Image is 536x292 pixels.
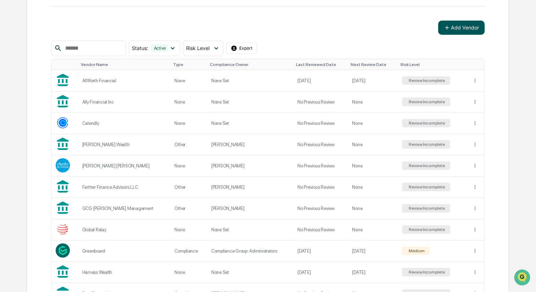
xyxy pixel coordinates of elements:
td: None [348,92,397,113]
td: None Set [207,70,293,92]
div: Farther Finance Advisors LLC [82,184,166,190]
div: Review Incomplete [407,227,445,232]
div: Start new chat [24,54,116,61]
span: Data Lookup [14,103,45,110]
img: Vendor Logo [56,222,70,236]
a: 🖐️Preclearance [4,87,49,99]
div: GCG [PERSON_NAME] Management [82,206,166,211]
iframe: Open customer support [513,269,532,288]
td: Compliance Group: Administrators [207,241,293,262]
button: Add Vendor [438,21,485,35]
td: None [170,219,207,241]
span: Preclearance [14,89,46,97]
div: [PERSON_NAME] Wealth [82,142,166,147]
a: 🗄️Attestations [49,87,91,99]
td: [PERSON_NAME] [207,155,293,177]
div: Toggle SortBy [351,62,395,67]
img: Vendor Logo [56,243,70,258]
div: Review Incomplete [407,142,445,147]
div: Review Incomplete [407,121,445,126]
div: We're available if you need us! [24,61,90,67]
span: Risk Level [186,45,210,51]
td: No Previous Review [293,177,348,198]
div: 🖐️ [7,90,13,96]
td: [DATE] [293,70,348,92]
td: [DATE] [293,262,348,283]
div: Medium [407,248,424,253]
td: None [348,177,397,198]
td: Other [170,198,207,219]
td: No Previous Review [293,219,348,241]
td: None [170,155,207,177]
div: Review Incomplete [407,78,445,83]
td: None [348,155,397,177]
div: Toggle SortBy [173,62,204,67]
td: [PERSON_NAME] [207,134,293,155]
div: Calendly [82,121,166,126]
div: Toggle SortBy [474,62,481,67]
td: None [170,92,207,113]
td: No Previous Review [293,134,348,155]
div: Ally Financial Inc [82,99,166,105]
img: 1746055101610-c473b297-6a78-478c-a979-82029cc54cd1 [7,54,20,67]
td: Other [170,177,207,198]
p: How can we help? [7,15,129,26]
div: Active [151,44,169,52]
div: Review Incomplete [407,163,445,168]
div: Toggle SortBy [296,62,345,67]
img: Vendor Logo [56,116,70,130]
td: No Previous Review [293,113,348,134]
td: [DATE] [348,70,397,92]
td: No Previous Review [293,92,348,113]
td: None [170,262,207,283]
div: Toggle SortBy [401,62,465,67]
td: [PERSON_NAME] [207,177,293,198]
td: Compliance [170,241,207,262]
div: 🗄️ [51,90,57,96]
td: None [348,198,397,219]
td: No Previous Review [293,198,348,219]
a: 🔎Data Lookup [4,100,48,113]
td: Other [170,134,207,155]
div: Toggle SortBy [81,62,168,67]
td: None Set [207,219,293,241]
button: Start new chat [121,56,129,65]
div: Global Relay [82,227,166,232]
td: None Set [207,262,293,283]
img: Vendor Logo [56,158,70,172]
td: None [170,113,207,134]
td: [DATE] [348,262,397,283]
div: Greenboard [82,248,166,254]
td: None [348,113,397,134]
div: 🔎 [7,104,13,109]
div: [PERSON_NAME] [PERSON_NAME] [82,163,166,169]
div: Review Incomplete [407,184,445,189]
td: No Previous Review [293,155,348,177]
td: [PERSON_NAME] [207,198,293,219]
td: None Set [207,113,293,134]
td: None [170,70,207,92]
div: Review Incomplete [407,206,445,211]
div: Review Incomplete [407,270,445,275]
span: Status : [132,45,148,51]
span: Attestations [58,89,88,97]
div: AllWorth Financial [82,78,166,83]
div: Toggle SortBy [57,62,75,67]
div: Toggle SortBy [210,62,290,67]
td: None Set [207,92,293,113]
input: Clear [18,32,117,40]
td: [DATE] [293,241,348,262]
span: Pylon [71,120,86,126]
div: Review Incomplete [407,99,445,104]
td: None [348,219,397,241]
button: Export [226,43,257,54]
td: None [348,134,397,155]
div: Harness Wealth [82,270,166,275]
a: Powered byPylon [50,120,86,126]
td: [DATE] [348,241,397,262]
